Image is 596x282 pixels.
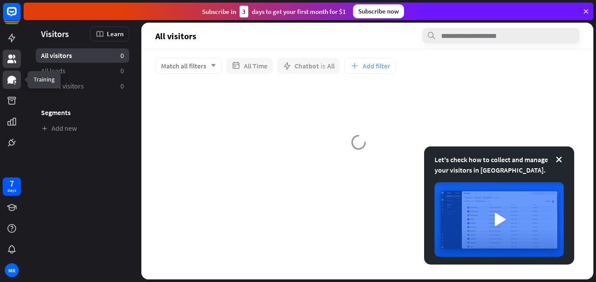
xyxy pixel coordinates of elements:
a: 7 days [3,177,21,196]
span: Learn [107,30,123,38]
div: MR [5,263,19,277]
a: Recent visitors 0 [36,79,129,93]
h3: Segments [36,108,129,117]
div: days [7,187,16,194]
span: All leads [41,66,65,75]
a: Add new [36,121,129,136]
span: Visitors [41,29,69,39]
aside: 0 [120,82,124,91]
div: 7 [10,180,14,187]
div: Subscribe in days to get your first month for $1 [202,6,346,17]
a: All leads 0 [36,64,129,78]
aside: 0 [120,66,124,75]
div: Subscribe now [353,4,404,18]
span: All visitors [155,31,196,41]
span: All visitors [41,51,72,60]
button: Open LiveChat chat widget [7,3,33,30]
div: Let's check how to collect and manage your visitors in [GEOGRAPHIC_DATA]. [435,154,564,175]
div: 3 [240,6,248,17]
img: image [435,182,564,257]
aside: 0 [120,51,124,60]
span: Recent visitors [41,82,84,91]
